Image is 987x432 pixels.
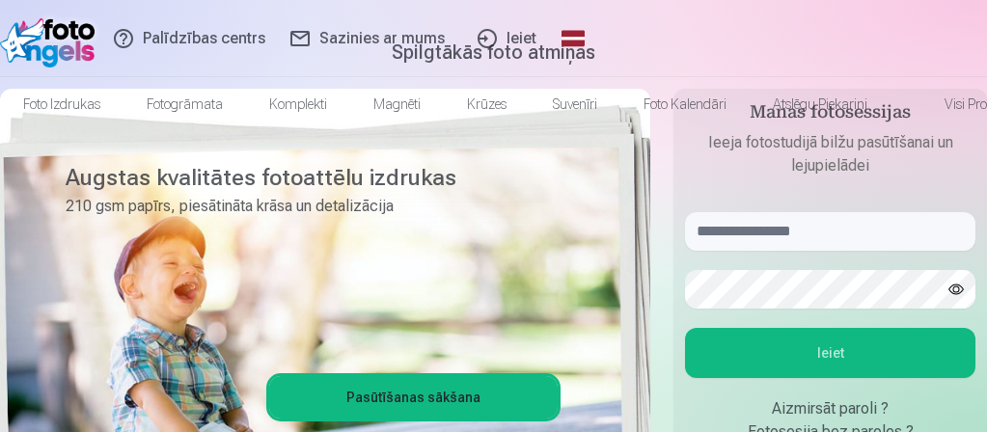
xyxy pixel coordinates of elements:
a: Krūzes [444,77,530,131]
a: Suvenīri [530,77,620,131]
a: Magnēti [350,77,444,131]
p: 210 gsm papīrs, piesātināta krāsa un detalizācija [66,193,546,220]
a: Komplekti [246,77,350,131]
a: Global [552,12,594,66]
p: Ieeja fotostudijā bilžu pasūtīšanai un lejupielādei [685,131,975,177]
button: Ieiet [685,328,975,378]
a: Atslēgu piekariņi [750,77,891,131]
div: Aizmirsāt paroli ? [685,397,975,420]
a: Fotogrāmata [123,77,246,131]
a: Foto kalendāri [620,77,750,131]
a: Pasūtīšanas sākšana [269,376,558,418]
h3: Augstas kvalitātes fotoattēlu izdrukas [66,162,546,193]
